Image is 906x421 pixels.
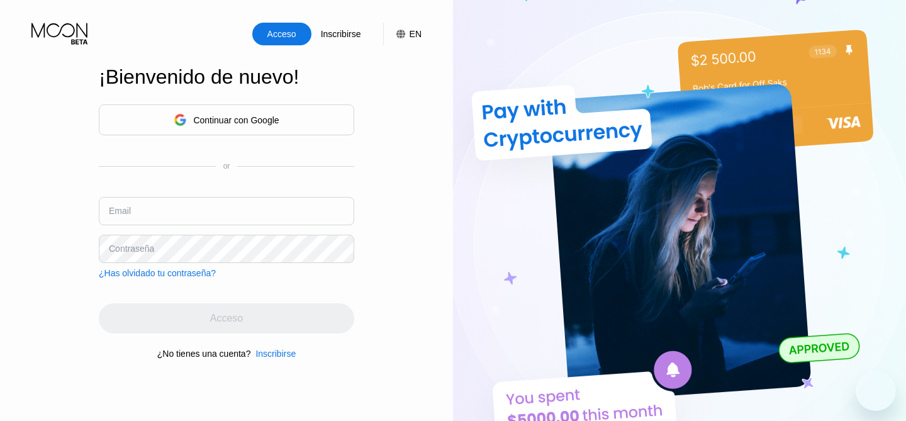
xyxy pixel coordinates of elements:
[99,268,216,278] div: ¿Has olvidado tu contraseña?
[856,371,896,411] iframe: Botón para iniciar la ventana de mensajería
[383,23,422,45] div: EN
[193,115,279,125] div: Continuar con Google
[109,206,131,216] div: Email
[266,28,298,40] div: Acceso
[252,23,311,45] div: Acceso
[255,349,296,359] div: Inscribirse
[99,104,354,135] div: Continuar con Google
[311,23,371,45] div: Inscribirse
[320,28,362,40] div: Inscribirse
[223,162,230,171] div: or
[109,244,154,254] div: Contraseña
[410,29,422,39] div: EN
[99,65,354,89] div: ¡Bienvenido de nuevo!
[157,349,251,359] div: ¿No tienes una cuenta?
[250,349,296,359] div: Inscribirse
